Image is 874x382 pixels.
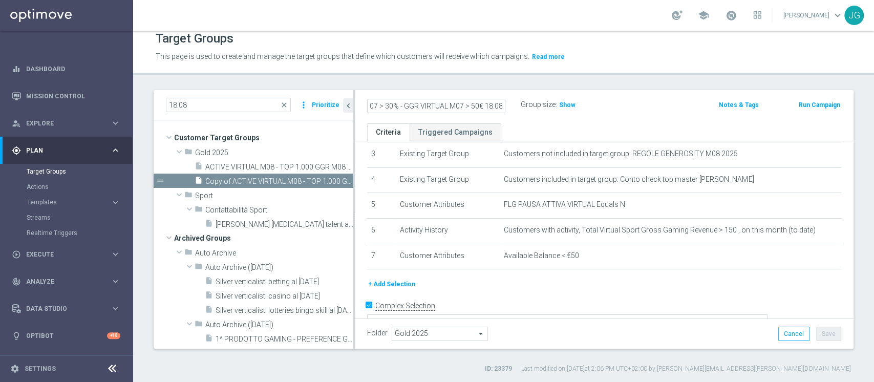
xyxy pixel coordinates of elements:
i: more_vert [299,98,309,112]
button: Mission Control [11,92,121,100]
i: keyboard_arrow_right [111,198,120,207]
i: insert_drive_file [205,305,213,317]
button: gps_fixed Plan keyboard_arrow_right [11,146,121,155]
span: Analyze [26,279,111,285]
div: +10 [107,332,120,339]
span: Templates [27,199,100,205]
div: Streams [27,210,132,225]
span: Customers included in target group: Conto check top master [PERSON_NAME] [504,175,754,184]
a: Realtime Triggers [27,229,106,237]
i: insert_drive_file [205,277,213,288]
span: Auto Archive (2024-01-17) [205,321,353,329]
label: Group size [521,100,556,109]
i: chevron_left [344,101,353,111]
td: Existing Target Group [396,142,500,168]
div: Analyze [12,277,111,286]
i: folder [195,205,203,217]
i: person_search [12,119,21,128]
button: Run Campaign [798,99,841,111]
i: keyboard_arrow_right [111,304,120,313]
div: Realtime Triggers [27,225,132,241]
td: 3 [367,142,396,168]
i: insert_drive_file [195,176,203,188]
div: Target Groups [27,164,132,179]
i: equalizer [12,65,21,74]
div: person_search Explore keyboard_arrow_right [11,119,121,128]
div: Data Studio [12,304,111,313]
button: lightbulb Optibot +10 [11,332,121,340]
a: Dashboard [26,55,120,82]
a: [PERSON_NAME]keyboard_arrow_down [782,8,844,23]
span: Archived Groups [174,231,353,245]
i: folder [195,262,203,274]
span: Available Balance < €50 [504,251,579,260]
span: school [698,10,709,21]
i: insert_drive_file [195,162,203,174]
div: Explore [12,119,111,128]
span: Show [559,101,575,109]
span: Explore [26,120,111,126]
i: keyboard_arrow_right [111,249,120,259]
button: equalizer Dashboard [11,65,121,73]
td: 6 [367,218,396,244]
div: Execute [12,250,111,259]
span: This page is used to create and manage the target groups that define which customers will receive... [156,52,529,60]
label: : [556,100,557,109]
button: Templates keyboard_arrow_right [27,198,121,206]
td: Existing Target Group [396,167,500,193]
span: Gold 2025 [195,148,353,157]
span: FLG PAUSA ATTIVA VIRTUAL Equals N [504,200,625,209]
button: + Add Selection [367,279,416,290]
button: Read more [531,51,566,62]
div: Dashboard [12,55,120,82]
label: Folder [367,329,388,337]
div: Templates [27,199,111,205]
span: recupero consensi talent app betting 18.08 [216,220,353,229]
i: gps_fixed [12,146,21,155]
label: Complex Selection [375,301,435,311]
button: Save [816,327,841,341]
i: folder [184,147,193,159]
span: Copy of ACTIVE VIRTUAL M08 - TOP 1.000 GGR M08 18.08 [205,177,353,186]
a: Optibot [26,322,107,349]
div: Optibot [12,322,120,349]
span: Plan [26,147,111,154]
span: Customers not included in target group: REGOLE GENEROSITY M08 2025 [504,150,738,158]
div: Actions [27,179,132,195]
a: Triggered Campaigns [410,123,501,141]
span: keyboard_arrow_down [832,10,843,21]
a: Criteria [367,123,410,141]
h1: Target Groups [156,31,233,46]
button: Data Studio keyboard_arrow_right [11,305,121,313]
span: Data Studio [26,306,111,312]
i: insert_drive_file [205,334,213,346]
i: insert_drive_file [205,291,213,303]
i: folder [184,190,193,202]
span: Auto Archive [195,249,353,258]
button: track_changes Analyze keyboard_arrow_right [11,278,121,286]
button: play_circle_outline Execute keyboard_arrow_right [11,250,121,259]
td: 7 [367,244,396,269]
a: Settings [25,366,56,372]
span: Execute [26,251,111,258]
input: Quick find group or folder [166,98,291,112]
button: chevron_left [343,98,353,113]
td: 4 [367,167,396,193]
td: 5 [367,193,396,219]
label: ID: 23379 [485,365,512,373]
span: Silver verticalisti casino al 18.08.2022 [216,292,353,301]
i: play_circle_outline [12,250,21,259]
i: settings [10,364,19,373]
i: keyboard_arrow_right [111,277,120,286]
span: Silver verticalisti betting al 18.08.2022 [216,278,353,286]
span: Contattabilit&#xE0; Sport [205,206,353,215]
span: close [280,101,288,109]
div: JG [844,6,864,25]
i: folder [195,320,203,331]
div: Plan [12,146,111,155]
button: Prioritize [310,98,341,112]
